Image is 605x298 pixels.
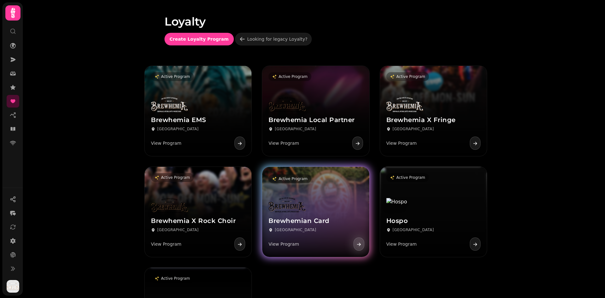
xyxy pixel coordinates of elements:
[151,241,181,247] p: View Program
[5,280,20,293] button: User avatar
[393,126,434,131] p: [GEOGRAPHIC_DATA]
[268,116,363,124] h3: Brewhemia Local Partner
[380,167,487,257] a: Active ProgramHospoHospo[GEOGRAPHIC_DATA]View Program
[279,176,308,181] p: Active Program
[170,37,229,41] span: Create Loyalty Program
[161,175,190,180] p: Active Program
[157,227,199,232] p: [GEOGRAPHIC_DATA]
[275,227,316,232] p: [GEOGRAPHIC_DATA]
[151,217,245,225] h3: Brewhemia X Rock Choir
[380,66,487,156] a: Active ProgramBrewhemia X FringeBrewhemia X Fringe[GEOGRAPHIC_DATA]View Program
[396,175,425,180] p: Active Program
[275,126,316,131] p: [GEOGRAPHIC_DATA]
[386,217,481,225] h3: Hospo
[393,227,434,232] p: [GEOGRAPHIC_DATA]
[386,140,417,146] p: View Program
[151,97,188,112] img: Brewhemia EMS
[151,198,188,213] img: Brewhemia X Rock Choir
[145,167,251,257] a: Active ProgramBrewhemia X Rock ChoirBrewhemia X Rock Choir[GEOGRAPHIC_DATA]View Program
[7,280,19,293] img: User avatar
[268,197,305,213] img: Brewhemian Card
[164,33,234,45] button: Create Loyalty Program
[157,126,199,131] p: [GEOGRAPHIC_DATA]
[268,217,363,225] h3: Brewhemian Card
[268,140,299,146] p: View Program
[235,33,312,45] a: Looking for legacy Loyalty?
[268,97,305,112] img: Brewhemia Local Partner
[262,66,369,156] a: Active ProgramBrewhemia Local Partner Brewhemia Local Partner[GEOGRAPHIC_DATA]View Program
[145,66,251,156] a: Active ProgramBrewhemia EMS Brewhemia EMS[GEOGRAPHIC_DATA]View Program
[161,276,190,281] p: Active Program
[247,36,308,42] div: Looking for legacy Loyalty?
[279,74,308,79] p: Active Program
[396,74,425,79] p: Active Program
[386,198,407,213] img: Hospo
[151,116,245,124] h3: Brewhemia EMS
[386,116,481,124] h3: Brewhemia X Fringe
[161,74,190,79] p: Active Program
[262,167,369,257] a: Active ProgramBrewhemian CardBrewhemian Card[GEOGRAPHIC_DATA]View Program
[151,140,181,146] p: View Program
[268,241,299,247] p: View Program
[386,241,417,247] p: View Program
[386,97,423,112] img: Brewhemia X Fringe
